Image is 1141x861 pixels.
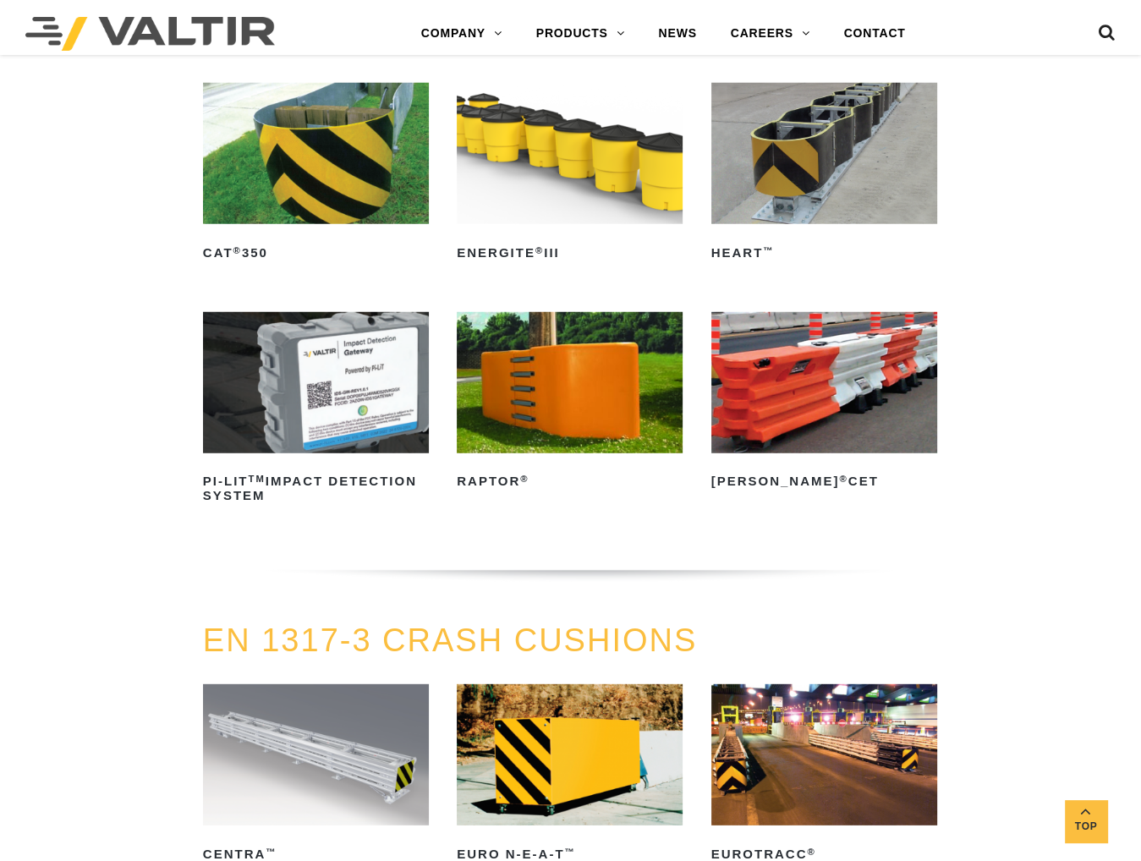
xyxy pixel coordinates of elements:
[519,17,642,51] a: PRODUCTS
[763,245,774,255] sup: ™
[641,17,713,51] a: NEWS
[714,17,827,51] a: CAREERS
[457,469,683,496] h2: RAPTOR
[457,239,683,266] h2: ENERGITE III
[266,847,277,857] sup: ™
[203,469,429,509] h2: PI-LIT Impact Detection System
[565,847,576,857] sup: ™
[404,17,519,51] a: COMPANY
[1065,817,1107,836] span: Top
[827,17,923,51] a: CONTACT
[535,245,544,255] sup: ®
[203,239,429,266] h2: CAT 350
[457,83,683,266] a: ENERGITE®III
[711,239,937,266] h2: HEART
[233,245,242,255] sup: ®
[839,474,848,484] sup: ®
[203,622,697,658] a: EN 1317-3 CRASH CUSHIONS
[25,17,275,51] img: Valtir
[203,83,429,266] a: CAT®350
[457,312,683,496] a: RAPTOR®
[807,847,815,857] sup: ®
[1065,800,1107,842] a: Top
[520,474,529,484] sup: ®
[203,312,429,509] a: PI-LITTMImpact Detection System
[249,474,266,484] sup: TM
[711,469,937,496] h2: [PERSON_NAME] CET
[711,312,937,496] a: [PERSON_NAME]®CET
[711,83,937,266] a: HEART™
